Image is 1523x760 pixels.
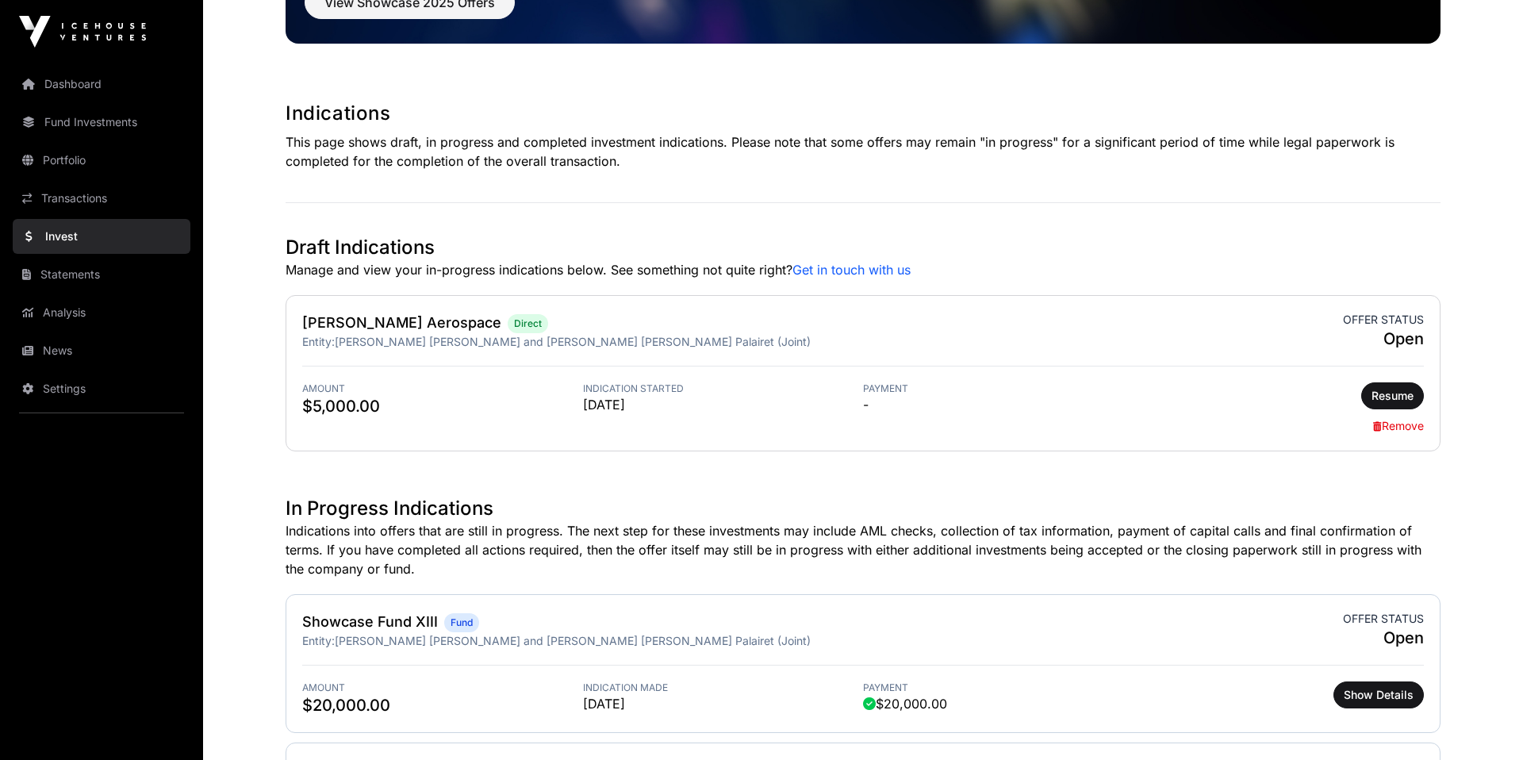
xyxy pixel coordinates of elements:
a: Fund Investments [13,105,190,140]
a: Statements [13,257,190,292]
a: Get in touch with us [792,262,911,278]
span: Resume [1371,388,1414,404]
p: Indications into offers that are still in progress. The next step for these investments may inclu... [286,521,1441,578]
p: This page shows draft, in progress and completed investment indications. Please note that some of... [286,132,1441,171]
h1: Draft Indications [286,235,1441,260]
h1: In Progress Indications [286,496,1441,521]
span: Open [1343,328,1424,350]
div: - [863,382,1144,435]
a: Portfolio [13,143,190,178]
span: Entity: [302,335,335,348]
span: Direct [514,317,542,330]
span: $20,000.00 [863,694,947,713]
span: [DATE] [583,694,864,713]
iframe: Chat Widget [1444,684,1523,760]
a: Remove [1373,419,1424,432]
a: Analysis [13,295,190,330]
a: Dashboard [13,67,190,102]
span: Show Details [1344,687,1414,703]
h1: Indications [286,101,1441,126]
a: Showcase Fund XIII [302,613,438,630]
a: Transactions [13,181,190,216]
span: Entity: [302,634,335,647]
button: Show Details [1333,681,1424,708]
span: Fund [451,616,473,629]
a: View Showcase 2025 Offers [305,2,515,17]
span: Indication Started [583,382,864,395]
span: Payment [863,681,1144,694]
span: Amount [302,382,583,395]
img: Icehouse Ventures Logo [19,16,146,48]
span: Offer status [1343,312,1424,328]
span: Amount [302,681,583,694]
span: [PERSON_NAME] [PERSON_NAME] and [PERSON_NAME] [PERSON_NAME] Palairet (Joint) [335,634,811,647]
p: Manage and view your in-progress indications below. See something not quite right? [286,260,1441,279]
span: Open [1343,627,1424,649]
a: Settings [13,371,190,406]
a: [PERSON_NAME] Aerospace [302,314,501,331]
span: Indication Made [583,681,864,694]
span: Offer status [1343,611,1424,627]
a: News [13,333,190,368]
span: [PERSON_NAME] [PERSON_NAME] and [PERSON_NAME] [PERSON_NAME] Palairet (Joint) [335,335,811,348]
button: Resume [1361,382,1424,409]
span: $5,000.00 [302,395,583,417]
span: Payment [863,382,1144,395]
a: Invest [13,219,190,254]
span: $20,000.00 [302,694,583,716]
span: [DATE] [583,395,864,414]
